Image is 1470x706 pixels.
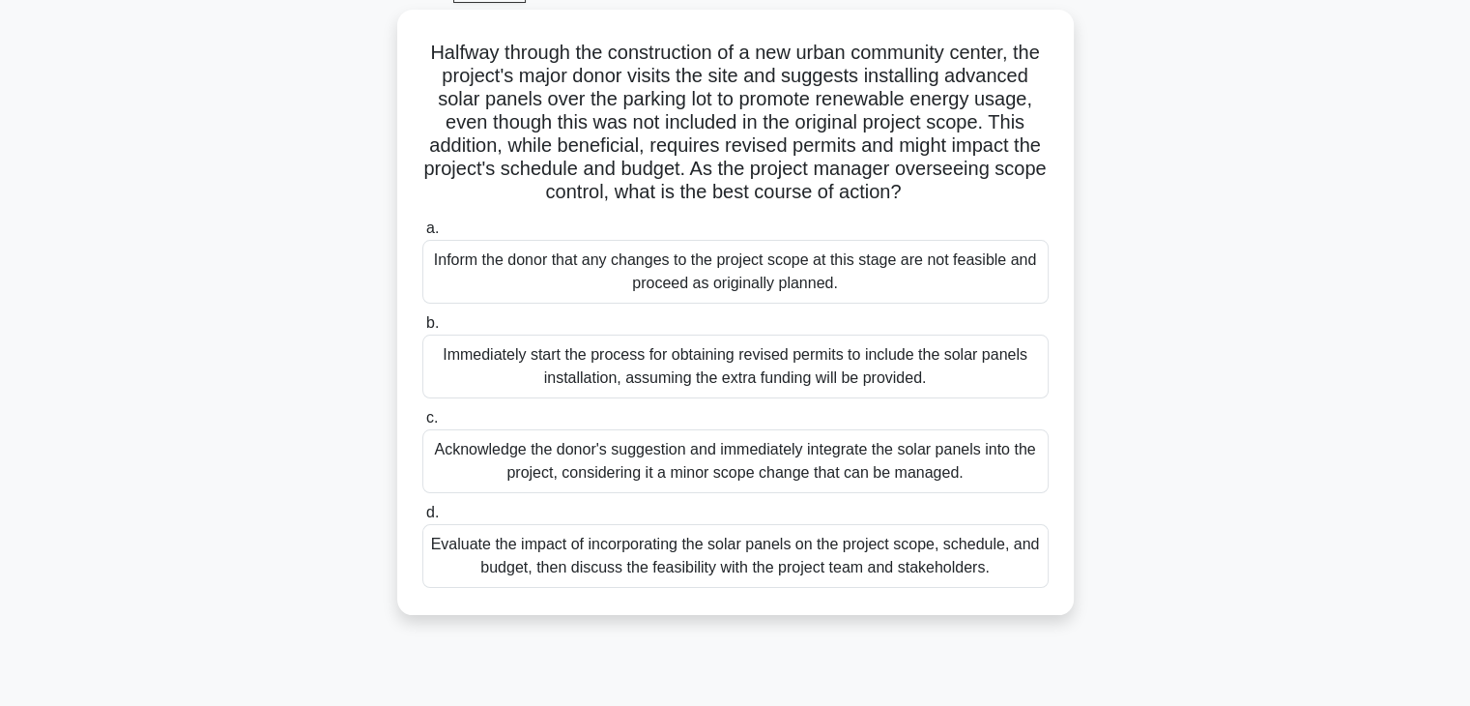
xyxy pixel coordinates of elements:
span: a. [426,220,439,236]
span: b. [426,314,439,331]
div: Inform the donor that any changes to the project scope at this stage are not feasible and proceed... [422,240,1049,304]
div: Evaluate the impact of incorporating the solar panels on the project scope, schedule, and budget,... [422,524,1049,588]
span: c. [426,409,438,426]
div: Acknowledge the donor's suggestion and immediately integrate the solar panels into the project, c... [422,429,1049,493]
span: d. [426,504,439,520]
h5: Halfway through the construction of a new urban community center, the project's major donor visit... [420,41,1051,205]
div: Immediately start the process for obtaining revised permits to include the solar panels installat... [422,335,1049,398]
